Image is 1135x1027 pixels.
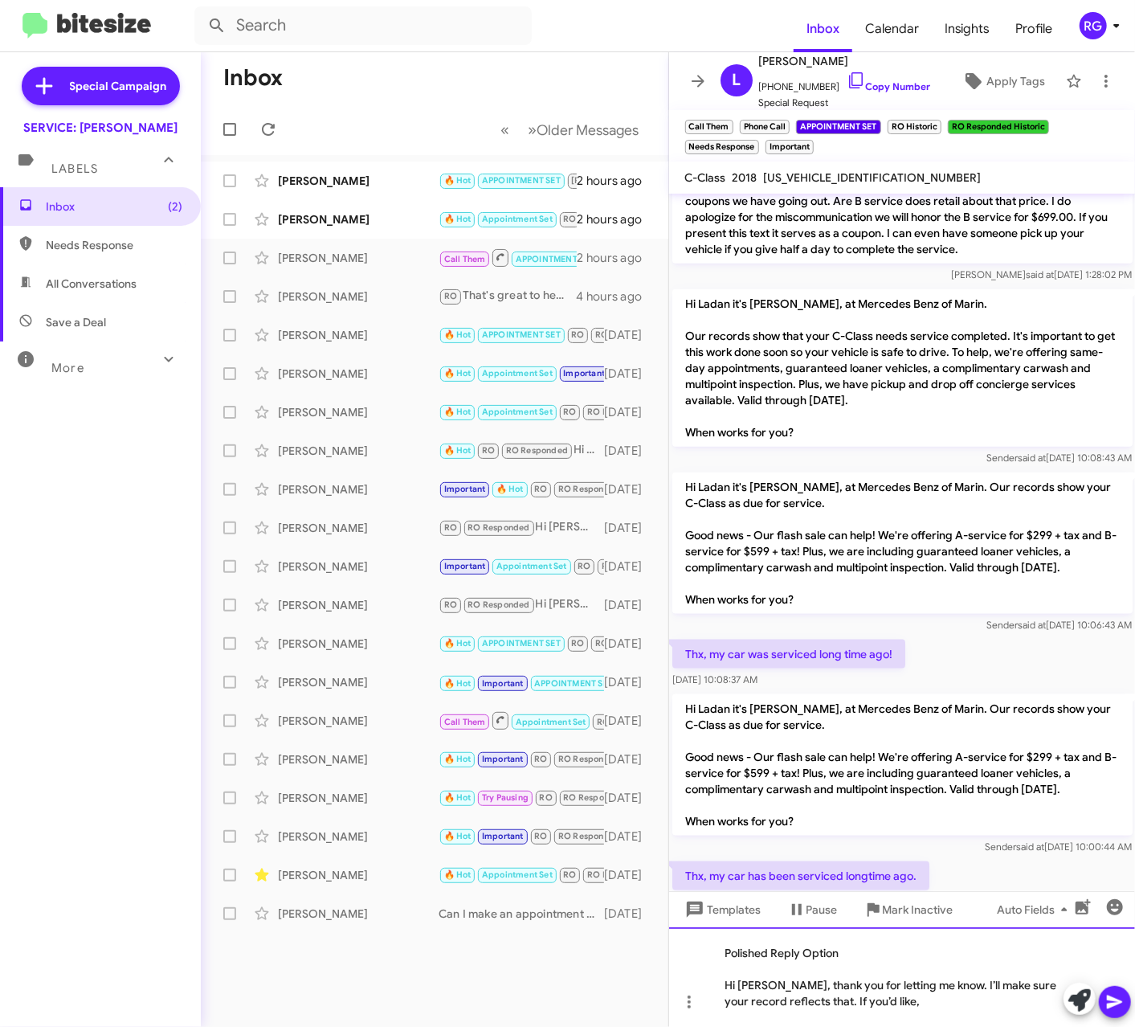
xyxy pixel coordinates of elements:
[492,113,649,146] nav: Page navigation example
[577,250,655,266] div: 2 hours ago
[571,175,643,186] span: [PERSON_NAME]
[796,120,880,134] small: APPOINTMENT SET
[759,71,931,95] span: [PHONE_NUMBER]
[1018,619,1046,631] span: said at
[766,140,814,154] small: Important
[439,788,604,807] div: Hi [PERSON_NAME], based on our records your vehicle will be due for routine maintenance next mont...
[852,6,932,52] a: Calendar
[1080,12,1107,39] div: RG
[278,597,439,613] div: [PERSON_NAME]
[439,595,604,614] div: Hi [PERSON_NAME], based on our records your vehicle is due for routine maintenance. Can I make an...
[439,364,604,383] div: Hi [PERSON_NAME], based on our records your 2014 C-Class is due for service next week. Can I make...
[672,473,1133,614] p: Hi Ladan it's [PERSON_NAME], at Mercedes Benz of Marin. Our records show your C-Class as due for ...
[604,713,655,729] div: [DATE]
[278,636,439,652] div: [PERSON_NAME]
[519,113,649,146] button: Next
[444,175,472,186] span: 🔥 Hot
[1018,452,1046,464] span: said at
[597,717,610,727] span: RO
[997,895,1074,924] span: Auto Fields
[439,906,604,922] div: Can I make an appointment for you ?
[444,291,457,301] span: RO
[534,754,547,764] span: RO
[482,754,524,764] span: Important
[467,599,529,610] span: RO Responded
[932,6,1003,52] span: Insights
[439,672,604,692] div: Hi [PERSON_NAME], based on our records your vehicle is due for routine maintenance. We have a spe...
[529,120,537,140] span: »
[604,829,655,845] div: [DATE]
[951,268,1132,280] span: [PERSON_NAME] [DATE] 1:28:02 PM
[46,276,137,292] span: All Conversations
[558,754,620,764] span: RO Responded
[851,895,966,924] button: Mark Inactive
[604,443,655,459] div: [DATE]
[444,329,472,340] span: 🔥 Hot
[439,634,604,653] div: Hi [PERSON_NAME], based on our records your vehicle is due for routine service. Can I make an app...
[439,171,577,190] div: My right rear tire's pressure is less than other 3 tires. I'll be your dealer [DATE] morning to a...
[482,792,529,803] span: Try Pausing
[46,237,182,253] span: Needs Response
[46,314,106,330] span: Save a Deal
[587,407,649,417] span: RO Responded
[794,6,852,52] span: Inbox
[948,67,1058,96] button: Apply Tags
[444,678,472,689] span: 🔥 Hot
[444,869,472,880] span: 🔥 Hot
[278,173,439,189] div: [PERSON_NAME]
[733,170,757,185] span: 2018
[444,561,486,571] span: Important
[604,751,655,767] div: [DATE]
[672,170,1133,264] p: Hi [PERSON_NAME], are advisor [PERSON_NAME] probably didn't know the coupons we have going out. A...
[278,790,439,806] div: [PERSON_NAME]
[482,445,495,456] span: RO
[439,287,576,305] div: That's great to hear! If you have any upcoming maintenance or repair needs, feel free to let me k...
[439,865,604,884] div: Hi [PERSON_NAME], based on our records your vehicle will be due for routine maintenance next mont...
[986,452,1132,464] span: Sender [DATE] 10:08:43 AM
[571,638,584,649] span: RO
[578,561,590,571] span: RO
[439,210,577,228] div: No.
[439,403,604,421] div: Hi [PERSON_NAME], based on our records your 2015 C-Class is due for routine service next week. Ca...
[439,750,604,768] div: Can I make an appointment for you ?
[1066,12,1117,39] button: RG
[604,906,655,922] div: [DATE]
[51,361,84,375] span: More
[685,170,726,185] span: C-Class
[444,445,472,456] span: 🔥 Hot
[482,329,561,340] span: APPOINTMENT SET
[482,831,524,841] span: Important
[604,636,655,652] div: [DATE]
[496,561,567,571] span: Appointment Set
[439,441,604,460] div: Hi [PERSON_NAME], based on our records your 2020 C300 is due for routine service. Can I make an a...
[278,520,439,536] div: [PERSON_NAME]
[563,214,576,224] span: RO
[444,368,472,378] span: 🔥 Hot
[604,404,655,420] div: [DATE]
[587,869,649,880] span: RO Responded
[563,869,576,880] span: RO
[278,906,439,922] div: [PERSON_NAME]
[278,829,439,845] div: [PERSON_NAME]
[444,599,457,610] span: RO
[70,78,167,94] span: Special Campaign
[492,113,520,146] button: Previous
[496,484,524,494] span: 🔥 Hot
[602,561,663,571] span: RO Responded
[194,6,532,45] input: Search
[577,211,655,227] div: 2 hours ago
[444,214,472,224] span: 🔥 Hot
[540,792,553,803] span: RO
[984,895,1087,924] button: Auto Fields
[685,120,733,134] small: Call Them
[534,678,613,689] span: APPOINTMENT SET
[883,895,953,924] span: Mark Inactive
[278,713,439,729] div: [PERSON_NAME]
[516,717,586,727] span: Appointment Set
[444,522,457,533] span: RO
[439,827,604,845] div: Hi [PERSON_NAME], based on our records your vehicle will be due for service next month. Can I mak...
[444,254,486,264] span: Call Them
[278,751,439,767] div: [PERSON_NAME]
[986,619,1132,631] span: Sender [DATE] 10:06:43 AM
[558,831,620,841] span: RO Responded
